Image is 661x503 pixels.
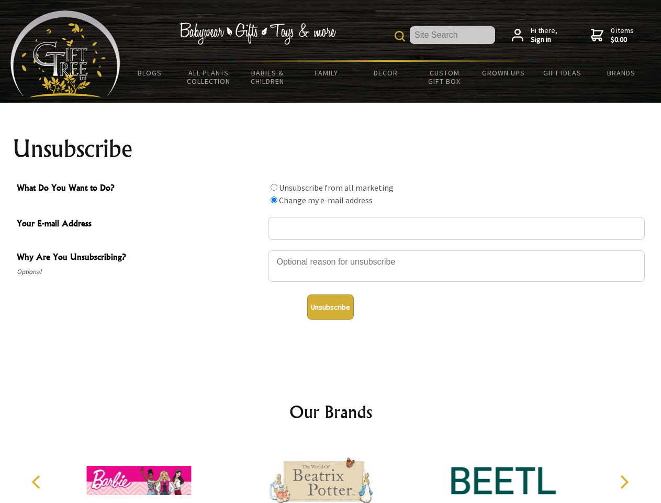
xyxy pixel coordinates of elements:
[395,31,405,41] img: product search
[611,35,634,45] strong: $0.00
[611,26,634,45] span: 0 items
[120,62,180,84] a: BLOGS
[26,471,49,494] button: Previous
[180,62,239,92] a: All Plants Collection
[474,62,533,84] a: Grown Ups
[271,184,277,191] input: What Do You Want to Do?
[307,294,354,320] button: Unsubscribe
[415,62,474,92] a: Custom Gift Box
[17,217,263,232] span: Your E-mail Address
[21,399,641,424] h2: Our Brands
[592,62,651,84] a: Brands
[238,62,297,92] a: Babies & Children
[179,23,336,45] img: Babywear - Gifts - Toys & more
[356,62,415,84] a: Decor
[268,250,645,282] textarea: Why Are You Unsubscribing?
[17,250,263,266] span: Why Are You Unsubscribing?
[531,26,557,45] span: Hi there,
[279,182,394,193] label: Unsubscribe from all marketing
[297,62,356,84] a: Family
[591,26,634,45] a: 0 items$0.00
[531,35,557,45] strong: Sign in
[17,181,263,196] span: What Do You Want to Do?
[279,195,373,205] label: Change my e-mail address
[410,26,495,44] input: Site Search
[533,62,592,84] a: Gift Ideas
[17,266,263,278] span: Optional
[10,10,120,97] img: Babyware - Gifts - Toys and more...
[271,196,277,203] input: What Do You Want to Do?
[612,471,635,494] button: Next
[512,26,557,45] a: Hi there,Sign in
[268,217,645,240] input: Your E-mail Address
[13,136,649,161] h1: Unsubscribe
